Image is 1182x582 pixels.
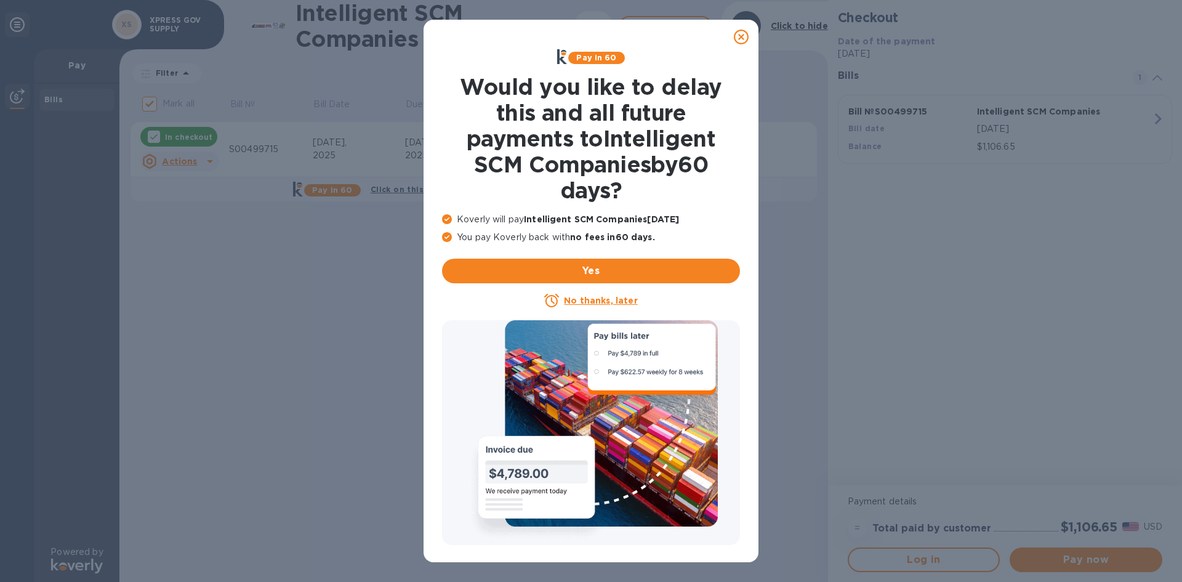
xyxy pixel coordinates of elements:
button: Yes [442,259,740,283]
u: No thanks, later [564,296,637,305]
b: Pay in 60 [576,53,616,62]
p: You pay Koverly back with [442,231,740,244]
h1: Would you like to delay this and all future payments to Intelligent SCM Companies by 60 days ? [442,74,740,203]
p: Koverly will pay [442,213,740,226]
b: no fees in 60 days . [570,232,654,242]
b: Intelligent SCM Companies [DATE] [524,214,679,224]
span: Yes [452,264,730,278]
